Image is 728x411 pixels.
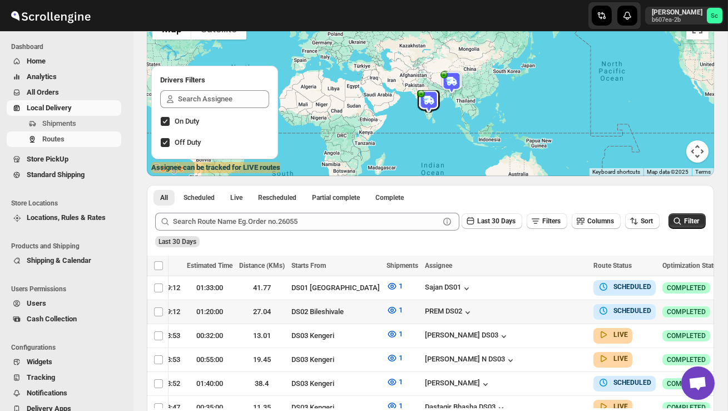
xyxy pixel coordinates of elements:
[7,354,121,370] button: Widgets
[151,162,280,173] label: Assignee can be tracked for LIVE routes
[667,331,706,340] span: COMPLETED
[592,168,640,176] button: Keyboard shortcuts
[150,162,186,176] img: Google
[230,193,242,202] span: Live
[175,117,199,125] span: On Duty
[652,17,702,23] p: b607ea-2b
[178,90,269,108] input: Search Assignee
[11,242,126,251] span: Products and Shipping
[239,306,285,317] div: 27.04
[399,354,403,362] span: 1
[399,330,403,338] span: 1
[27,389,67,397] span: Notifications
[42,119,76,128] span: Shipments
[27,315,77,323] span: Cash Collection
[613,307,651,315] b: SCHEDULED
[175,138,201,146] span: Off Duty
[291,262,326,270] span: Starts From
[375,193,404,202] span: Complete
[7,131,121,147] button: Routes
[9,2,92,30] img: ScrollEngine
[160,75,269,86] h2: Drivers Filters
[387,262,418,270] span: Shipments
[613,403,628,410] b: LIVE
[187,262,232,270] span: Estimated Time
[187,282,232,293] div: 01:33:00
[598,377,651,388] button: SCHEDULED
[380,373,409,391] button: 1
[27,358,52,366] span: Widgets
[187,354,232,365] div: 00:55:00
[11,285,126,293] span: Users Permissions
[681,366,715,400] a: Open chat
[27,213,106,222] span: Locations, Rules & Rates
[187,378,232,389] div: 01:40:00
[662,262,721,270] span: Optimization Status
[11,42,126,51] span: Dashboard
[7,296,121,311] button: Users
[572,213,621,229] button: Columns
[542,217,561,225] span: Filters
[598,353,628,364] button: LIVE
[598,329,628,340] button: LIVE
[150,162,186,176] a: Open this area in Google Maps (opens a new window)
[598,281,651,292] button: SCHEDULED
[425,307,473,318] button: PREM DS02
[291,282,380,293] div: DS01 [GEOGRAPHIC_DATA]
[7,69,121,85] button: Analytics
[527,213,567,229] button: Filters
[291,330,380,341] div: DS03 Kengeri
[668,213,706,229] button: Filter
[239,354,285,365] div: 19.45
[399,378,403,386] span: 1
[7,253,121,268] button: Shipping & Calendar
[291,354,380,365] div: DS03 Kengeri
[587,217,614,225] span: Columns
[239,330,285,341] div: 13.01
[7,385,121,401] button: Notifications
[477,217,516,225] span: Last 30 Days
[239,282,285,293] div: 41.77
[613,283,651,291] b: SCHEDULED
[11,343,126,352] span: Configurations
[613,355,628,363] b: LIVE
[239,262,285,270] span: Distance (KMs)
[667,283,706,292] span: COMPLETED
[425,331,509,342] button: [PERSON_NAME] DS03
[425,283,472,294] button: Sajan DS01
[647,169,689,175] span: Map data ©2025
[613,331,628,339] b: LIVE
[380,325,409,343] button: 1
[42,135,65,143] span: Routes
[686,140,709,163] button: Map camera controls
[187,306,232,317] div: 01:20:00
[173,213,439,231] input: Search Route Name Eg.Order no.26055
[312,193,360,202] span: Partial complete
[27,88,59,96] span: All Orders
[380,349,409,367] button: 1
[291,306,380,317] div: DS02 Bileshivale
[27,170,85,179] span: Standard Shipping
[667,379,706,388] span: COMPLETED
[399,282,403,290] span: 1
[645,7,724,25] button: User menu
[593,262,632,270] span: Route Status
[425,355,516,366] div: [PERSON_NAME] N DS03
[187,330,232,341] div: 00:32:00
[27,373,55,381] span: Tracking
[613,379,651,386] b: SCHEDULED
[641,217,653,225] span: Sort
[380,277,409,295] button: 1
[159,238,196,246] span: Last 30 Days
[399,402,403,410] span: 1
[7,370,121,385] button: Tracking
[291,378,380,389] div: DS03 Kengeri
[27,256,91,265] span: Shipping & Calendar
[425,379,491,390] button: [PERSON_NAME]
[684,217,699,225] span: Filter
[27,104,72,112] span: Local Delivery
[7,311,121,327] button: Cash Collection
[711,12,719,19] text: Sc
